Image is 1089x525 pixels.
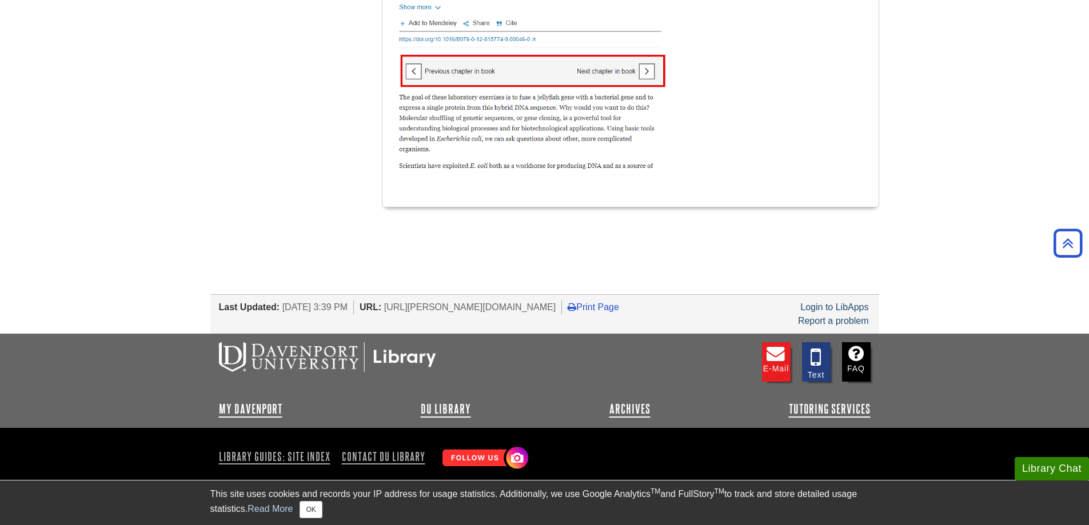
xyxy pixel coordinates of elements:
[421,402,471,416] a: DU Library
[219,402,282,416] a: My Davenport
[651,487,660,495] sup: TM
[1050,235,1086,251] a: Back to Top
[219,302,280,312] span: Last Updated:
[384,302,556,312] span: [URL][PERSON_NAME][DOMAIN_NAME]
[219,342,436,372] img: DU Libraries
[800,302,868,312] a: Login to LibApps
[219,447,335,466] a: Library Guides: Site Index
[282,302,348,312] span: [DATE] 3:39 PM
[715,487,724,495] sup: TM
[300,501,322,518] button: Close
[337,447,430,466] a: Contact DU Library
[789,402,871,416] a: Tutoring Services
[568,302,576,311] i: Print Page
[842,342,871,382] a: FAQ
[437,442,531,475] img: Follow Us! Instagram
[248,504,293,514] a: Read More
[568,302,619,312] a: Print Page
[1015,457,1089,480] button: Library Chat
[609,402,651,416] a: Archives
[802,342,831,382] a: Text
[210,487,879,518] div: This site uses cookies and records your IP address for usage statistics. Additionally, we use Goo...
[360,302,381,312] span: URL:
[798,316,869,326] a: Report a problem
[762,342,791,382] a: E-mail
